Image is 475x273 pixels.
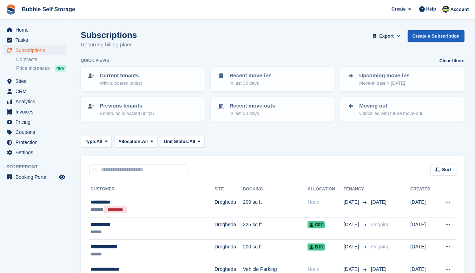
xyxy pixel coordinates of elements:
[15,97,58,106] span: Analytics
[442,6,449,13] img: Tom Gilmore
[426,6,436,13] span: Help
[15,172,58,182] span: Booking Portal
[85,138,97,145] span: Type:
[308,266,343,273] div: None
[4,172,66,182] a: menu
[371,199,387,205] span: [DATE]
[442,166,451,173] span: Sort
[230,80,272,87] p: In last 30 days
[15,35,58,45] span: Tasks
[15,148,58,157] span: Settings
[81,98,204,121] a: Previous tenants Ended, no allocated unit(s)
[160,136,205,147] button: Unit Status: All
[410,240,437,262] td: [DATE]
[371,30,402,42] button: Export
[215,217,243,240] td: Drogheda
[230,72,272,80] p: Recent move-ins
[100,80,142,87] p: With allocated unit(s)
[344,184,368,195] th: Tenancy
[58,173,66,181] a: Preview store
[4,35,66,45] a: menu
[15,25,58,35] span: Home
[439,57,464,64] a: Clear filters
[4,76,66,86] a: menu
[19,4,78,15] a: Bubble Self Storage
[4,137,66,147] a: menu
[81,67,204,91] a: Current tenants With allocated unit(s)
[408,30,464,42] a: Create a Subscription
[371,222,390,227] span: Ongoing
[230,110,275,117] p: In last 30 days
[215,240,243,262] td: Drogheda
[243,217,308,240] td: 325 sq ft
[410,195,437,217] td: [DATE]
[308,221,325,228] span: C07
[341,67,464,91] a: Upcoming move-ins Move-in date > [DATE]
[16,65,50,72] span: Price increases
[359,102,422,110] p: Moving out
[344,243,361,251] span: [DATE]
[97,138,103,145] span: All
[230,102,275,110] p: Recent move-outs
[118,138,142,145] span: Allocation:
[81,30,137,40] h1: Subscriptions
[215,184,243,195] th: Site
[6,163,70,170] span: Storefront
[344,221,361,228] span: [DATE]
[308,243,325,251] span: B10
[410,217,437,240] td: [DATE]
[142,138,148,145] span: All
[15,45,58,55] span: Subscriptions
[359,72,409,80] p: Upcoming move-ins
[371,244,390,249] span: Ongoing
[100,102,154,110] p: Previous tenants
[211,67,334,91] a: Recent move-ins In last 30 days
[4,45,66,55] a: menu
[164,138,190,145] span: Unit Status:
[81,41,137,49] p: Recurring billing plans
[344,199,361,206] span: [DATE]
[55,65,66,72] div: NEW
[215,195,243,217] td: Drogheda
[410,184,437,195] th: Created
[15,86,58,96] span: CRM
[15,137,58,147] span: Protection
[4,117,66,127] a: menu
[6,4,16,15] img: stora-icon-8386f47178a22dfd0bd8f6a31ec36ba5ce8667c1dd55bd0f319d3a0aa187defe.svg
[359,80,409,87] p: Move-in date > [DATE]
[391,6,405,13] span: Create
[379,33,394,40] span: Export
[359,110,422,117] p: Cancelled with future move-out
[89,184,215,195] th: Customer
[15,127,58,137] span: Coupons
[15,107,58,117] span: Invoices
[15,117,58,127] span: Pricing
[81,57,109,64] h6: Quick views
[190,138,196,145] span: All
[100,110,154,117] p: Ended, no allocated unit(s)
[16,56,66,63] a: Contracts
[243,184,308,195] th: Booking
[308,199,343,206] div: None
[341,98,464,121] a: Moving out Cancelled with future move-out
[15,76,58,86] span: Sites
[81,136,112,147] button: Type: All
[450,6,469,13] span: Account
[100,72,142,80] p: Current tenants
[371,266,387,272] span: [DATE]
[4,97,66,106] a: menu
[4,127,66,137] a: menu
[243,240,308,262] td: 200 sq ft
[4,148,66,157] a: menu
[308,184,343,195] th: Allocation
[211,98,334,121] a: Recent move-outs In last 30 days
[4,107,66,117] a: menu
[114,136,157,147] button: Allocation: All
[344,266,361,273] span: [DATE]
[16,64,66,72] a: Price increases NEW
[4,25,66,35] a: menu
[4,86,66,96] a: menu
[243,195,308,217] td: 200 sq ft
